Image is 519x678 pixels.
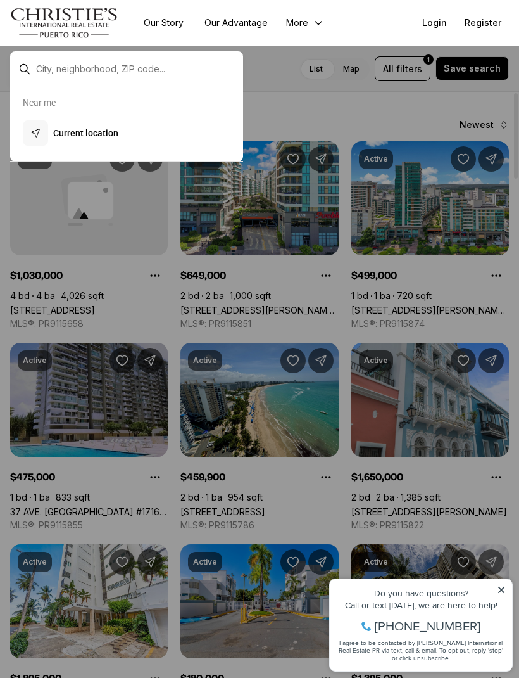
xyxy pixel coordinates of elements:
[278,14,332,32] button: More
[194,14,278,32] a: Our Advantage
[18,115,235,151] button: Current location
[422,18,447,28] span: Login
[53,127,118,139] p: Current location
[23,98,56,108] p: Near me
[52,60,158,72] span: [PHONE_NUMBER]
[415,10,454,35] button: Login
[457,10,509,35] button: Register
[16,78,180,102] span: I agree to be contacted by [PERSON_NAME] International Real Estate PR via text, call & email. To ...
[13,29,183,37] div: Do you have questions?
[465,18,501,28] span: Register
[134,14,194,32] a: Our Story
[13,41,183,49] div: Call or text [DATE], we are here to help!
[10,8,118,38] img: logo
